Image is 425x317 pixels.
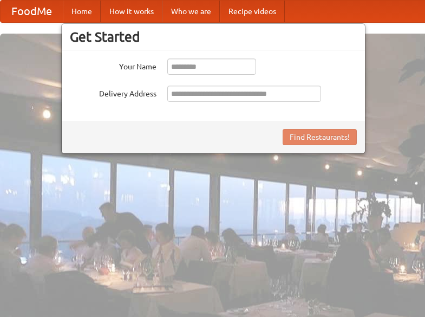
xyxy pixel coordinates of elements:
[283,129,357,145] button: Find Restaurants!
[70,59,156,72] label: Your Name
[70,86,156,99] label: Delivery Address
[1,1,63,22] a: FoodMe
[70,29,357,45] h3: Get Started
[101,1,162,22] a: How it works
[162,1,220,22] a: Who we are
[63,1,101,22] a: Home
[220,1,285,22] a: Recipe videos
